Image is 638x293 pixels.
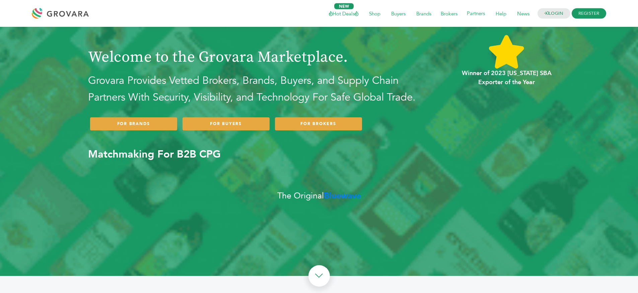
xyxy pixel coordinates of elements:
[386,7,410,20] span: Buyers
[275,117,362,130] a: FOR BROKERS
[90,117,177,130] a: FOR BRANDS
[491,7,511,20] span: Help
[538,8,570,19] a: LOGIN
[412,10,436,17] a: Brands
[88,30,427,66] h1: Welcome to the Grovara Marketplace.
[364,10,385,17] a: Shop
[512,7,534,20] span: News
[436,7,462,20] span: Brokers
[183,117,270,130] a: FOR BUYERS
[491,10,511,17] a: Help
[324,10,363,17] a: Hot Deals
[386,10,410,17] a: Buyers
[512,10,534,17] a: News
[324,190,361,201] b: Bluewave
[462,69,552,86] b: Winner of 2023 [US_STATE] SBA Exporter of the Year
[364,7,385,20] span: Shop
[436,10,462,17] a: Brokers
[88,147,221,161] b: Matchmaking For B2B CPG
[266,178,373,214] div: The Original
[324,7,363,20] span: Hot Deals
[462,5,490,22] span: Partners
[572,8,606,19] span: REGISTER
[412,7,436,20] span: Brands
[88,72,427,106] h2: Grovara Provides Vetted Brokers, Brands, Buyers, and Supply Chain Partners With Security, Visibil...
